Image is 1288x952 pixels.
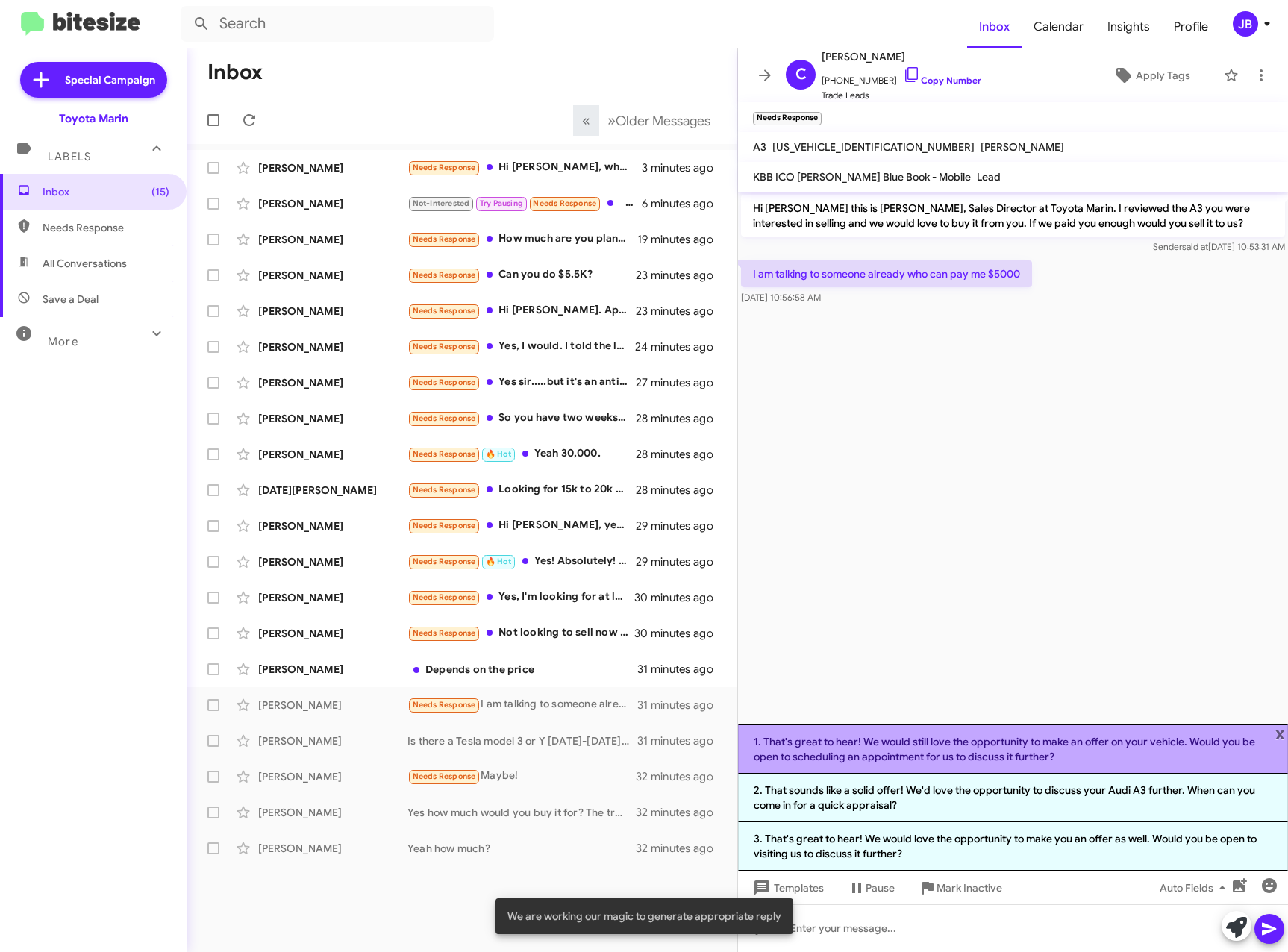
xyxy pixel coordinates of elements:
div: 19 minutes ago [637,232,725,247]
div: Depends on the price [407,662,637,677]
div: So you have two weeks to meet my ask [407,410,636,427]
div: 27 minutes ago [636,375,725,390]
span: Needs Response [413,234,476,244]
div: Can you do $5.5K? [407,266,636,284]
div: 32 minutes ago [636,841,725,856]
div: 30 minutes ago [636,626,725,641]
span: Needs Response [413,485,476,495]
span: Needs Response [413,557,476,566]
span: Needs Response [413,628,476,638]
span: Lead [977,170,1001,184]
button: Mark Inactive [907,874,1014,901]
div: Yeah 30,000. [407,445,636,463]
div: [PERSON_NAME] [258,304,407,319]
div: 28 minutes ago [636,447,725,462]
div: Yeah how much? [407,841,636,856]
small: Needs Response [753,112,822,125]
div: 30 minutes ago [636,590,725,605]
span: Templates [750,874,824,901]
div: [PERSON_NAME] [258,769,407,784]
span: Apply Tags [1136,62,1190,89]
span: Needs Response [533,198,596,208]
span: Special Campaign [65,72,155,87]
div: [PERSON_NAME] [258,375,407,390]
div: JB [1233,11,1258,37]
span: Not-Interested [413,198,470,208]
div: Maybe! [407,768,636,785]
div: Hi [PERSON_NAME], yeah. [407,517,636,534]
span: Needs Response [413,700,476,710]
div: [PERSON_NAME] [258,411,407,426]
span: « [582,111,590,130]
span: Try Pausing [480,198,523,208]
span: Needs Response [413,521,476,530]
p: Hi [PERSON_NAME] this is [PERSON_NAME], Sales Director at Toyota Marin. I reviewed the A3 you wer... [741,195,1285,237]
span: 🔥 Hot [486,449,511,459]
span: Needs Response [413,270,476,280]
div: Yes how much would you buy it for? The transmission is out [407,805,636,820]
div: 29 minutes ago [636,554,725,569]
div: 23 minutes ago [636,304,725,319]
div: [PERSON_NAME] [258,590,407,605]
div: [PERSON_NAME] [258,841,407,856]
span: Inbox [43,184,169,199]
div: [PERSON_NAME] [258,339,407,354]
span: [US_VEHICLE_IDENTIFICATION_NUMBER] [772,140,975,154]
button: Pause [836,874,907,901]
span: Needs Response [43,220,169,235]
div: [PERSON_NAME] [258,232,407,247]
span: Inbox [967,5,1022,48]
span: Labels [48,150,91,163]
div: We are selling a 2015 Prius in a few weeks, though. Cash, not trade in [407,195,642,212]
input: Search [181,6,494,42]
li: 2. That sounds like a solid offer! We'd love the opportunity to discuss your Audi A3 further. Whe... [738,774,1288,822]
li: 1. That's great to hear! We would still love the opportunity to make an offer on your vehicle. Wo... [738,724,1288,774]
span: [PERSON_NAME] [822,48,981,66]
button: Previous [573,105,599,136]
div: Looking for 15k to 20k Let me know [407,481,636,498]
a: Insights [1095,5,1162,48]
div: [PERSON_NAME] [258,196,407,211]
span: (15) [151,184,169,199]
span: [PERSON_NAME] [981,140,1064,154]
span: Needs Response [413,449,476,459]
h1: Inbox [207,60,263,84]
span: Auto Fields [1160,874,1231,901]
span: A3 [753,140,766,154]
span: More [48,335,78,348]
div: Toyota Marin [59,111,128,126]
button: Next [598,105,719,136]
div: 32 minutes ago [636,805,725,820]
span: Needs Response [413,306,476,316]
div: [PERSON_NAME] [258,662,407,677]
div: Hi [PERSON_NAME], who wouldn't love to buy a Chevy Cav?! I get that a lot :) I'm trying to privat... [407,159,642,176]
span: [DATE] 10:56:58 AM [741,292,821,303]
span: Needs Response [413,378,476,387]
span: Needs Response [413,771,476,781]
span: All Conversations [43,256,127,271]
span: C [795,63,807,87]
button: Templates [738,874,836,901]
span: Calendar [1022,5,1095,48]
button: JB [1220,11,1272,37]
div: Hi [PERSON_NAME]. Apologies, the Subaru has been sold. It also needed a new transmission [407,302,636,319]
span: Save a Deal [43,292,99,307]
div: Yes! Absolutely! I will drop it off [DATE]! [407,553,636,570]
div: Not looking to sell now but in the next couple of months - looking for $13.5k [407,624,636,642]
span: x [1275,724,1285,742]
div: 31 minutes ago [637,733,725,748]
div: 28 minutes ago [636,483,725,498]
span: Trade Leads [822,88,981,103]
div: 31 minutes ago [637,698,725,713]
nav: Page navigation example [574,105,719,136]
div: [PERSON_NAME] [258,805,407,820]
div: Is there a Tesla model 3 or Y [DATE]-[DATE] on your lot? [407,733,637,748]
span: » [607,111,616,130]
div: [PERSON_NAME] [258,447,407,462]
span: Older Messages [616,113,710,129]
a: Copy Number [903,75,981,86]
div: 24 minutes ago [636,339,725,354]
div: How much are you planning to pay? [407,231,637,248]
div: [PERSON_NAME] [258,626,407,641]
